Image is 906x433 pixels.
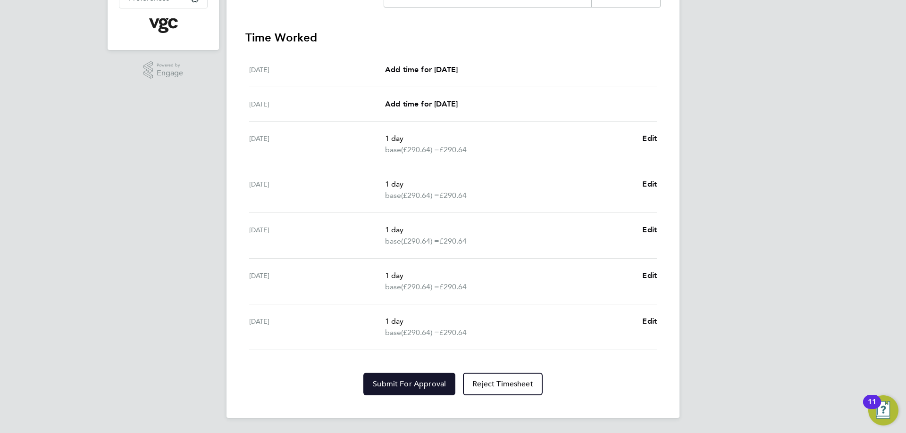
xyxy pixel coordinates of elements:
[642,180,657,188] span: Edit
[249,133,385,155] div: [DATE]
[373,379,446,389] span: Submit For Approval
[249,64,385,75] div: [DATE]
[385,99,458,108] span: Add time for [DATE]
[385,224,635,236] p: 1 day
[642,317,657,326] span: Edit
[401,145,439,154] span: (£290.64) =
[642,133,657,144] a: Edit
[642,225,657,234] span: Edit
[385,144,401,155] span: base
[472,379,533,389] span: Reject Timesheet
[463,373,543,395] button: Reject Timesheet
[385,179,635,190] p: 1 day
[868,402,876,414] div: 11
[143,61,184,79] a: Powered byEngage
[157,69,183,77] span: Engage
[401,282,439,291] span: (£290.64) =
[245,30,661,45] h3: Time Worked
[642,270,657,281] a: Edit
[385,236,401,247] span: base
[642,134,657,143] span: Edit
[439,191,467,200] span: £290.64
[385,270,635,281] p: 1 day
[157,61,183,69] span: Powered by
[385,190,401,201] span: base
[439,282,467,291] span: £290.64
[249,316,385,338] div: [DATE]
[385,65,458,74] span: Add time for [DATE]
[385,98,458,110] a: Add time for [DATE]
[868,395,898,425] button: Open Resource Center, 11 new notifications
[249,270,385,293] div: [DATE]
[385,327,401,338] span: base
[642,179,657,190] a: Edit
[401,191,439,200] span: (£290.64) =
[363,373,455,395] button: Submit For Approval
[642,316,657,327] a: Edit
[249,179,385,201] div: [DATE]
[385,316,635,327] p: 1 day
[149,18,178,33] img: vgcgroup-logo-retina.png
[439,145,467,154] span: £290.64
[249,98,385,110] div: [DATE]
[642,271,657,280] span: Edit
[385,281,401,293] span: base
[385,133,635,144] p: 1 day
[119,18,208,33] a: Go to home page
[385,64,458,75] a: Add time for [DATE]
[439,328,467,337] span: £290.64
[401,237,439,245] span: (£290.64) =
[249,224,385,247] div: [DATE]
[642,224,657,236] a: Edit
[439,237,467,245] span: £290.64
[401,328,439,337] span: (£290.64) =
